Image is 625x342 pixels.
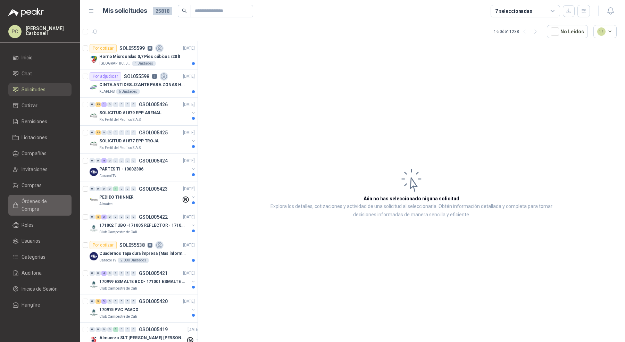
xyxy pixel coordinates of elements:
div: 7 seleccionadas [495,7,532,15]
p: GSOL005419 [139,327,168,332]
span: Auditoria [22,269,42,277]
div: 0 [101,130,107,135]
div: 4 [101,271,107,276]
div: 0 [119,130,124,135]
p: 0 [148,46,152,51]
a: Remisiones [8,115,72,128]
p: 3 [152,74,157,79]
div: 0 [95,186,101,191]
div: 0 [119,215,124,219]
div: 0 [113,158,118,163]
p: [DATE] [183,130,195,136]
p: SOL055538 [119,243,145,248]
div: 3 [101,215,107,219]
div: 0 [95,158,101,163]
p: CINTA ANTIDESLIZANTE PARA ZONAS HUMEDAS [99,82,186,88]
div: 0 [101,327,107,332]
div: 0 [107,102,112,107]
div: 0 [119,158,124,163]
div: 5 [113,327,118,332]
div: PC [8,25,22,38]
div: 1 [101,102,107,107]
a: 0 0 4 0 0 0 0 0 GSOL005421[DATE] Company Logo170999 ESMALTE BCO- 171001 ESMALTE GRISClub Campestr... [90,269,196,291]
div: 0 [107,186,112,191]
a: Solicitudes [8,83,72,96]
div: 0 [119,299,124,304]
p: Cuadernos Tapa dura impresa (Mas informacion en el adjunto) [99,250,186,257]
img: Company Logo [90,196,98,204]
img: Company Logo [90,111,98,120]
a: 0 2 3 0 0 0 0 0 GSOL005422[DATE] Company Logo171002 TUBO -171005 REFLECTOR - 171007 PANELClub Cam... [90,213,196,235]
p: Caracol TV [99,258,116,263]
p: Almatec [99,201,112,207]
p: [DATE] [183,45,195,52]
div: 0 [131,215,136,219]
p: SOLICITUD #1879 EPP ARENAL [99,110,161,116]
p: [DATE] [183,186,195,192]
button: 14 [593,25,617,38]
p: SOL055598 [124,74,149,79]
div: 0 [113,215,118,219]
div: 0 [131,299,136,304]
p: [DATE] [183,298,195,305]
div: 0 [90,158,95,163]
p: GSOL005426 [139,102,168,107]
div: 0 [125,158,130,163]
a: Invitaciones [8,163,72,176]
div: 0 [95,327,101,332]
div: 0 [113,299,118,304]
span: Licitaciones [22,134,47,141]
a: 0 12 0 0 0 0 0 0 GSOL005425[DATE] Company LogoSOLICITUD #1877 EPP TROJARio Fertil del Pacífico S.... [90,128,196,151]
p: 0 [148,243,152,248]
span: Inicios de Sesión [22,285,58,293]
a: Auditoria [8,266,72,280]
p: GSOL005425 [139,130,168,135]
div: 0 [90,299,95,304]
div: 0 [90,271,95,276]
span: Roles [22,221,34,229]
div: 0 [113,271,118,276]
div: 0 [125,271,130,276]
p: PARTES TI - 10002306 [99,166,143,173]
div: 1 [113,186,118,191]
p: GSOL005422 [139,215,168,219]
span: Invitaciones [22,166,48,173]
div: 0 [113,130,118,135]
img: Company Logo [90,280,98,289]
div: 1 - 50 de 11238 [494,26,541,37]
div: 0 [90,327,95,332]
div: 0 [119,186,124,191]
a: Usuarios [8,234,72,248]
div: 0 [90,215,95,219]
h1: Mis solicitudes [103,6,147,16]
div: 0 [119,271,124,276]
a: Chat [8,67,72,80]
a: 0 0 0 0 1 0 0 0 GSOL005423[DATE] Company LogoPEDIDO THINNERAlmatec [90,185,196,207]
a: Órdenes de Compra [8,195,72,216]
span: Compañías [22,150,47,157]
div: 0 [113,102,118,107]
div: 0 [131,102,136,107]
a: Cotizar [8,99,72,112]
p: PEDIDO THINNER [99,194,134,201]
div: 0 [131,158,136,163]
button: No Leídos [547,25,588,38]
p: [DATE] [183,101,195,108]
div: 0 [107,327,112,332]
div: Por cotizar [90,241,117,249]
div: 0 [101,186,107,191]
div: Por adjudicar [90,72,121,81]
div: 0 [107,158,112,163]
p: Explora los detalles, cotizaciones y actividad de una solicitud al seleccionarla. Obtén informaci... [267,202,556,219]
div: Por cotizar [90,44,117,52]
div: 0 [131,186,136,191]
div: 0 [131,130,136,135]
a: 0 0 8 0 0 0 0 0 GSOL005424[DATE] Company LogoPARTES TI - 10002306Caracol TV [90,157,196,179]
a: Hangfire [8,298,72,311]
img: Company Logo [90,168,98,176]
span: Inicio [22,54,33,61]
span: Remisiones [22,118,47,125]
div: 8 [101,158,107,163]
p: Club Campestre de Cali [99,286,137,291]
p: [DATE] [187,326,199,333]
